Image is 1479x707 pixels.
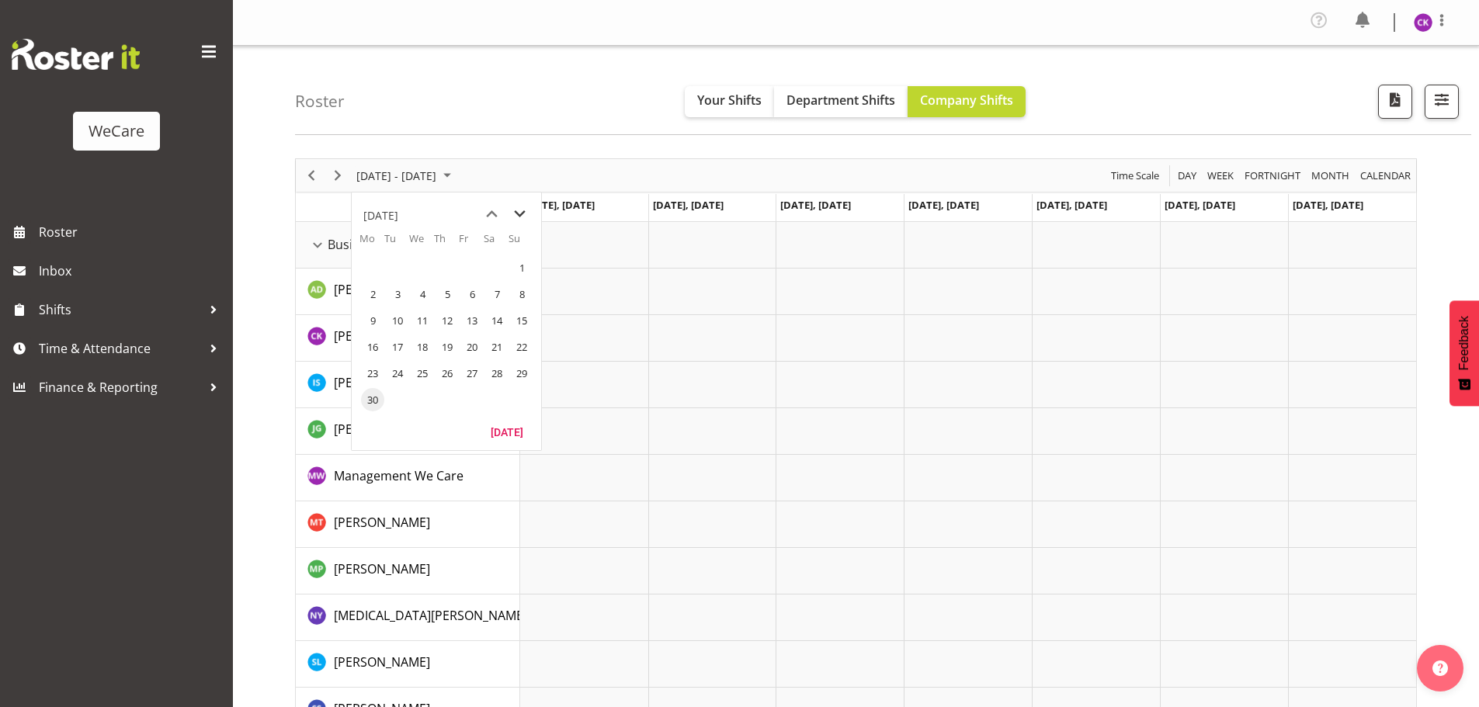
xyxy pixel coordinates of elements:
[1206,166,1235,185] span: Week
[334,373,430,392] a: [PERSON_NAME]
[1414,13,1432,32] img: chloe-kim10479.jpg
[39,220,225,244] span: Roster
[296,408,520,455] td: Janine Grundler resource
[436,309,459,332] span: Thursday, September 12, 2024
[484,231,509,255] th: Sa
[460,282,484,306] span: Friday, September 6, 2024
[1359,166,1412,185] span: calendar
[361,362,384,385] span: Monday, September 23, 2024
[386,335,409,359] span: Tuesday, September 17, 2024
[386,362,409,385] span: Tuesday, September 24, 2024
[296,501,520,548] td: Michelle Thomas resource
[460,362,484,385] span: Friday, September 27, 2024
[436,282,459,306] span: Thursday, September 5, 2024
[460,335,484,359] span: Friday, September 20, 2024
[411,309,434,332] span: Wednesday, September 11, 2024
[39,337,202,360] span: Time & Attendance
[39,298,202,321] span: Shifts
[1449,300,1479,406] button: Feedback - Show survey
[334,421,430,438] span: [PERSON_NAME]
[477,200,505,228] button: previous month
[1176,166,1198,185] span: Day
[12,39,140,70] img: Rosterit website logo
[409,231,434,255] th: We
[920,92,1013,109] span: Company Shifts
[296,594,520,641] td: Nikita Yates resource
[1378,85,1412,119] button: Download a PDF of the roster according to the set date range.
[334,653,430,671] a: [PERSON_NAME]
[334,560,430,578] a: [PERSON_NAME]
[359,231,384,255] th: Mo
[1242,166,1304,185] button: Fortnight
[434,231,459,255] th: Th
[359,386,384,413] td: Monday, September 30, 2024
[296,641,520,688] td: Sarah Lamont resource
[1243,166,1302,185] span: Fortnight
[1165,198,1235,212] span: [DATE], [DATE]
[1205,166,1237,185] button: Timeline Week
[334,607,527,624] span: [MEDICAL_DATA][PERSON_NAME]
[510,256,533,279] span: Sunday, September 1, 2024
[334,560,430,577] span: [PERSON_NAME]
[510,282,533,306] span: Sunday, September 8, 2024
[328,166,349,185] button: Next
[386,282,409,306] span: Tuesday, September 3, 2024
[296,269,520,315] td: Aleea Devenport resource
[460,309,484,332] span: Friday, September 13, 2024
[1293,198,1363,212] span: [DATE], [DATE]
[39,259,225,282] span: Inbox
[459,231,484,255] th: Fr
[510,335,533,359] span: Sunday, September 22, 2024
[334,328,430,345] span: [PERSON_NAME]
[780,198,851,212] span: [DATE], [DATE]
[386,309,409,332] span: Tuesday, September 10, 2024
[334,514,430,531] span: [PERSON_NAME]
[296,455,520,501] td: Management We Care resource
[1109,166,1162,185] button: Time Scale
[334,513,430,532] a: [PERSON_NAME]
[485,282,509,306] span: Saturday, September 7, 2024
[301,166,322,185] button: Previous
[89,120,144,143] div: WeCare
[436,335,459,359] span: Thursday, September 19, 2024
[39,376,202,399] span: Finance & Reporting
[653,198,724,212] span: [DATE], [DATE]
[436,362,459,385] span: Thursday, September 26, 2024
[334,420,430,438] a: [PERSON_NAME]
[1432,660,1448,676] img: help-xxl-2.png
[524,198,595,212] span: [DATE], [DATE]
[296,315,520,362] td: Chloe Kim resource
[1457,316,1471,370] span: Feedback
[334,327,430,345] a: [PERSON_NAME]
[334,466,463,485] a: Management We Care
[411,335,434,359] span: Wednesday, September 18, 2024
[361,309,384,332] span: Monday, September 9, 2024
[485,335,509,359] span: Saturday, September 21, 2024
[509,231,533,255] th: Su
[384,231,409,255] th: Tu
[361,388,384,411] span: Monday, September 30, 2024
[1175,166,1200,185] button: Timeline Day
[908,198,979,212] span: [DATE], [DATE]
[411,362,434,385] span: Wednesday, September 25, 2024
[295,92,345,110] h4: Roster
[1109,166,1161,185] span: Time Scale
[325,159,351,192] div: Next
[485,362,509,385] span: Saturday, September 28, 2024
[908,86,1026,117] button: Company Shifts
[1036,198,1107,212] span: [DATE], [DATE]
[363,200,398,231] div: title
[1309,166,1352,185] button: Timeline Month
[296,548,520,594] td: Millie Pumphrey resource
[485,309,509,332] span: Saturday, September 14, 2024
[481,421,533,442] button: Today
[361,282,384,306] span: Monday, September 2, 2024
[298,159,325,192] div: Previous
[334,281,430,298] span: [PERSON_NAME]
[1358,166,1414,185] button: Month
[328,235,468,254] span: Business Support Office
[334,606,527,625] a: [MEDICAL_DATA][PERSON_NAME]
[510,362,533,385] span: Sunday, September 29, 2024
[334,280,430,299] a: [PERSON_NAME]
